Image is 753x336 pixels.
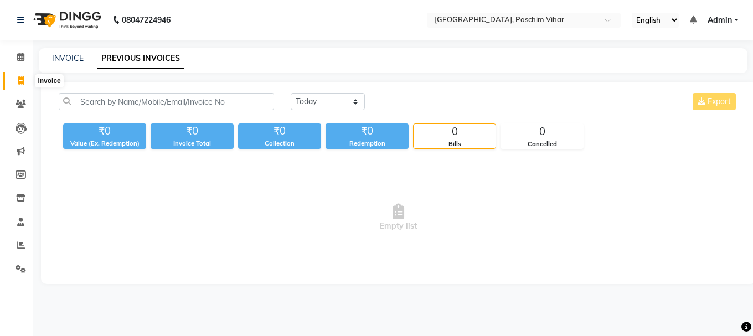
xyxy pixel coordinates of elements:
[238,139,321,148] div: Collection
[28,4,104,35] img: logo
[501,124,583,139] div: 0
[238,123,321,139] div: ₹0
[97,49,184,69] a: PREVIOUS INVOICES
[501,139,583,149] div: Cancelled
[122,4,171,35] b: 08047224946
[326,139,409,148] div: Redemption
[151,139,234,148] div: Invoice Total
[59,93,274,110] input: Search by Name/Mobile/Email/Invoice No
[63,139,146,148] div: Value (Ex. Redemption)
[151,123,234,139] div: ₹0
[414,139,496,149] div: Bills
[326,123,409,139] div: ₹0
[35,74,63,87] div: Invoice
[414,124,496,139] div: 0
[52,53,84,63] a: INVOICE
[708,14,732,26] span: Admin
[63,123,146,139] div: ₹0
[59,162,738,273] span: Empty list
